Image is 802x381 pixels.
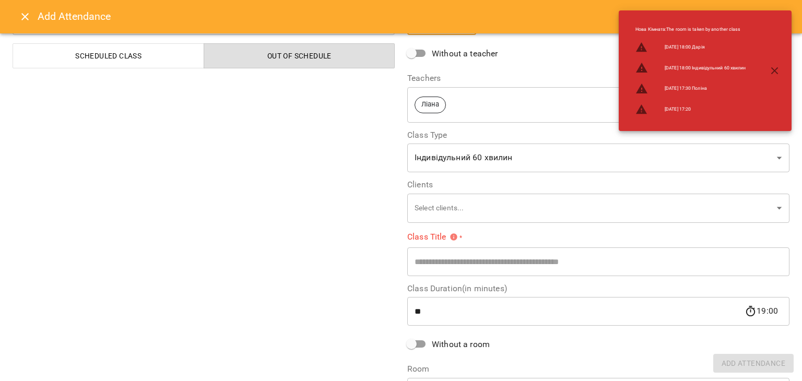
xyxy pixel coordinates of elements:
label: Class Type [407,131,789,139]
span: Ліана [415,100,445,110]
button: Close [13,4,38,29]
div: Ліана [407,87,789,123]
li: Нова Кімната : The room is taken by another class [627,22,754,37]
p: Select clients... [415,203,773,213]
li: [DATE] 18:00 Дарія [627,37,754,58]
span: Class Title [407,233,458,241]
button: Out of Schedule [204,43,395,68]
label: Room [407,365,789,373]
span: Without a room [432,338,490,351]
span: Out of Schedule [210,50,389,62]
li: [DATE] 17:30 Поліна [627,78,754,99]
label: Clients [407,181,789,189]
div: Індивідульний 60 хвилин [407,144,789,173]
label: Teachers [407,74,789,82]
span: Without a teacher [432,47,498,60]
li: [DATE] 18:00 Індивідульний 60 хвилин [627,57,754,78]
h6: Add Attendance [38,8,789,25]
div: Select clients... [407,193,789,223]
svg: Please specify class title or select clients [450,233,458,241]
label: Class Duration(in minutes) [407,284,789,293]
li: [DATE] 17:20 [627,99,754,120]
button: Scheduled class [13,43,204,68]
span: Scheduled class [19,50,198,62]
